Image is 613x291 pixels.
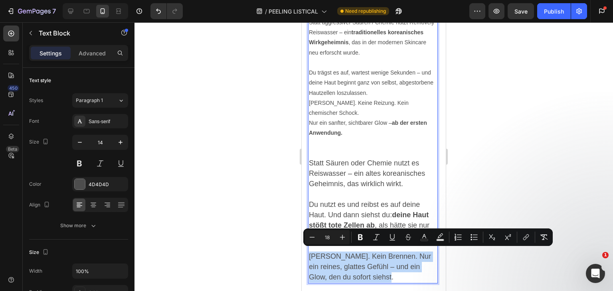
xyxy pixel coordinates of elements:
div: Undo/Redo [150,3,183,19]
div: 4D4D4D [89,181,126,188]
p: 7 [52,6,56,16]
span: 1 [602,252,609,258]
button: Save [508,3,534,19]
div: Font [29,118,39,125]
span: Save [514,8,528,15]
div: Show more [60,222,97,230]
p: Settings [40,49,62,57]
div: Color [29,181,42,188]
span: Paragraph 1 [76,97,103,104]
div: Styles [29,97,43,104]
button: Paragraph 1 [72,93,128,108]
p: Du trägst es auf, wartest wenige Sekunden – und deine Haut beginnt ganz von selbst, abgestorbene ... [7,45,135,116]
span: [PERSON_NAME]. Kein Brennen. Nur ein reines, glattes Gefühl – und ein Glow, den du sofort siehst. [7,230,129,259]
div: Text style [29,77,51,84]
span: / [265,7,267,16]
div: Width [29,267,42,275]
button: 7 [3,3,59,19]
div: Align [29,200,51,210]
div: Size [29,247,50,258]
iframe: Design area [302,22,446,291]
div: Publish [544,7,564,16]
div: Size [29,137,50,147]
button: Publish [537,3,571,19]
input: Auto [73,264,128,278]
strong: traditionelles koreanisches Wirkgeheimnis [7,7,122,23]
div: Beta [6,146,19,152]
p: Text Block [39,28,107,38]
div: 450 [8,85,19,91]
span: PEELING LISTICAL [269,7,318,16]
div: Editor contextual toolbar [303,228,553,246]
span: Statt Säuren oder Chemie nutzt es Reiswasser – ein altes koreanisches Geheimnis, das wirklich wirkt. [7,137,123,165]
div: Sans-serif [89,118,126,125]
span: Du nutzt es und reibst es auf deine Haut. Und dann siehst du: , als hätte sie nur darauf gewartet. [7,178,128,218]
iframe: Intercom live chat [586,264,605,283]
span: Need republishing [345,8,386,15]
button: Show more [29,218,128,233]
p: Advanced [79,49,106,57]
